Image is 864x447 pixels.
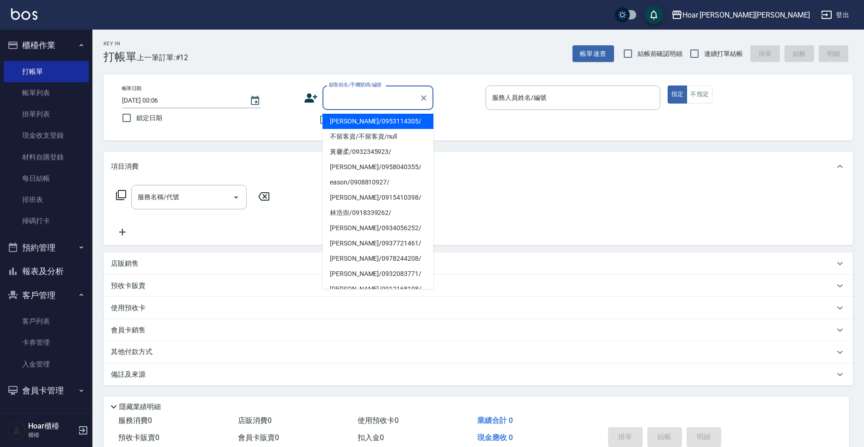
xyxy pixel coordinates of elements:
[122,93,240,108] input: YYYY/MM/DD hh:mm
[322,220,433,236] li: [PERSON_NAME]/0934056252/
[4,189,89,210] a: 排班表
[137,52,189,63] span: 上一筆訂單:#12
[4,61,89,82] a: 打帳單
[111,347,157,357] p: 其他付款方式
[103,319,853,341] div: 會員卡銷售
[244,90,266,112] button: Choose date, selected date is 2025-10-10
[668,6,814,24] button: Hoar [PERSON_NAME][PERSON_NAME]
[322,190,433,205] li: [PERSON_NAME]/0915410398/
[4,168,89,189] a: 每日結帳
[4,379,89,403] button: 會員卡管理
[4,82,89,104] a: 帳單列表
[668,86,688,104] button: 指定
[238,416,272,425] span: 店販消費 0
[238,433,279,442] span: 會員卡販賣 0
[322,251,433,266] li: [PERSON_NAME]/0978244208/
[28,422,75,431] h5: Hoar櫃檯
[118,416,152,425] span: 服務消費 0
[103,341,853,363] div: 其他付款方式
[111,325,146,335] p: 會員卡銷售
[322,159,433,175] li: [PERSON_NAME]/0958040355/
[122,85,141,92] label: 帳單日期
[4,125,89,146] a: 現金收支登錄
[322,114,433,129] li: [PERSON_NAME]/0953114305/
[477,416,513,425] span: 業績合計 0
[119,402,161,412] p: 隱藏業績明細
[322,236,433,251] li: [PERSON_NAME]/0937721461/
[103,363,853,386] div: 備註及來源
[638,49,683,59] span: 結帳前確認明細
[417,92,430,104] button: Clear
[322,175,433,190] li: eason/0908810927/
[7,421,26,440] img: Person
[118,433,159,442] span: 預收卡販賣 0
[4,259,89,283] button: 報表及分析
[322,205,433,220] li: 林浩崇/0918339262/
[322,129,433,144] li: 不留客資/不留客資/null
[103,297,853,319] div: 使用預收卡
[11,8,37,20] img: Logo
[358,433,384,442] span: 扣入金 0
[329,81,382,88] label: 顧客姓名/手機號碼/編號
[103,252,853,275] div: 店販銷售
[4,236,89,260] button: 預約管理
[111,303,146,313] p: 使用預收卡
[322,282,433,297] li: [PERSON_NAME]/0912168108/
[111,162,139,171] p: 項目消費
[572,45,614,62] button: 帳單速查
[4,147,89,168] a: 材料自購登錄
[229,190,243,205] button: Open
[4,354,89,375] a: 入金管理
[4,283,89,307] button: 客戶管理
[358,416,399,425] span: 使用預收卡 0
[4,33,89,57] button: 櫃檯作業
[4,104,89,125] a: 掛單列表
[322,266,433,282] li: [PERSON_NAME]/0932083771/
[817,6,853,24] button: 登出
[477,433,513,442] span: 現金應收 0
[322,144,433,159] li: 黃馨柔/0932345923/
[704,49,743,59] span: 連續打單結帳
[111,281,146,291] p: 預收卡販賣
[687,86,712,104] button: 不指定
[4,210,89,232] a: 掃碼打卡
[136,113,162,123] span: 鎖定日期
[103,41,137,47] h2: Key In
[111,370,146,380] p: 備註及來源
[4,311,89,332] a: 客戶列表
[103,152,853,181] div: 項目消費
[682,9,810,21] div: Hoar [PERSON_NAME][PERSON_NAME]
[28,431,75,439] p: 櫃檯
[103,50,137,63] h3: 打帳單
[645,6,663,24] button: save
[103,275,853,297] div: 預收卡販賣
[4,332,89,353] a: 卡券管理
[111,259,139,269] p: 店販銷售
